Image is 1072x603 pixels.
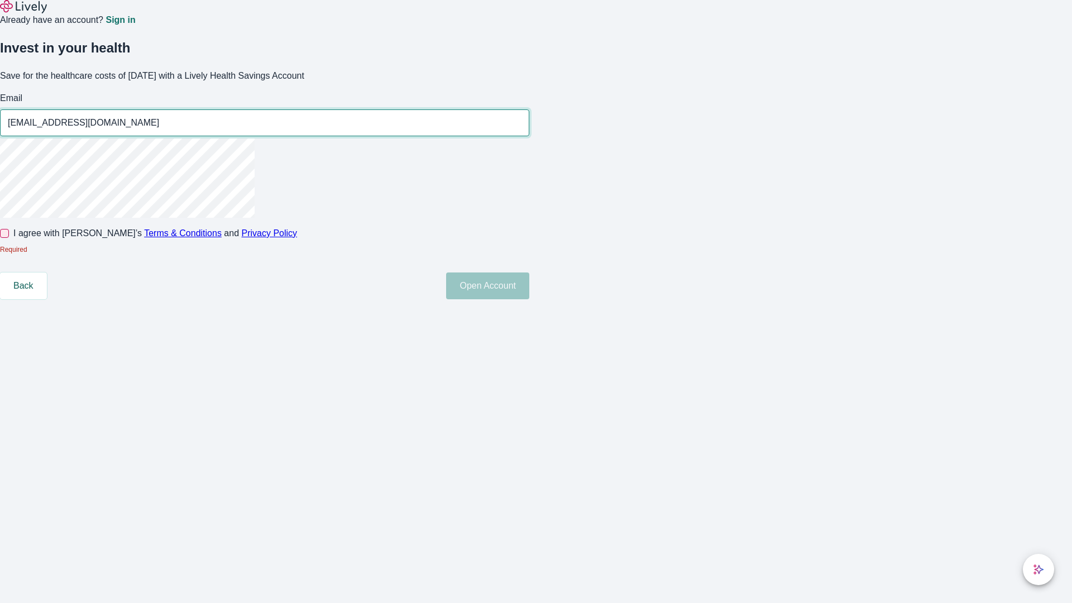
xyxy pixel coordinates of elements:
[144,228,222,238] a: Terms & Conditions
[1023,554,1054,585] button: chat
[1033,564,1044,575] svg: Lively AI Assistant
[13,227,297,240] span: I agree with [PERSON_NAME]’s and
[242,228,298,238] a: Privacy Policy
[106,16,135,25] a: Sign in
